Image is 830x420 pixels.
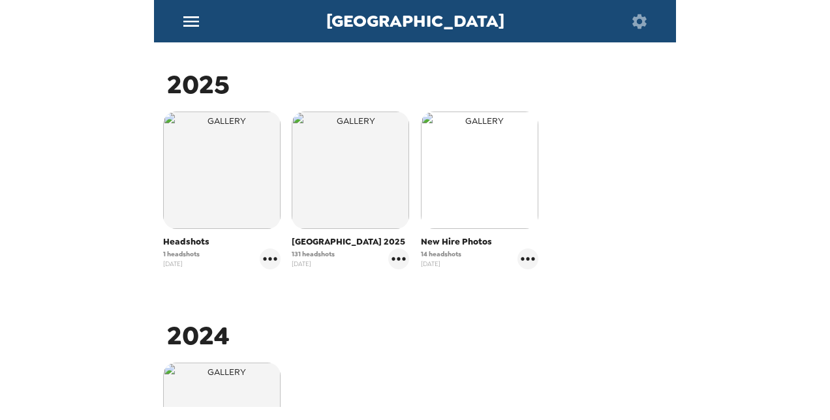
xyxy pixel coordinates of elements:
span: 2024 [167,318,230,353]
span: 1 headshots [163,249,200,259]
img: gallery [421,112,538,229]
span: Headshots [163,235,281,248]
span: 131 headshots [292,249,335,259]
img: gallery [292,112,409,229]
span: New Hire Photos [421,235,538,248]
span: [GEOGRAPHIC_DATA] [326,12,504,30]
span: [DATE] [163,259,200,269]
span: [GEOGRAPHIC_DATA] 2025 [292,235,409,248]
button: gallery menu [388,248,409,269]
button: gallery menu [260,248,281,269]
span: 2025 [167,67,230,102]
span: [DATE] [421,259,461,269]
button: gallery menu [517,248,538,269]
span: 14 headshots [421,249,461,259]
img: gallery [163,112,281,229]
span: [DATE] [292,259,335,269]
